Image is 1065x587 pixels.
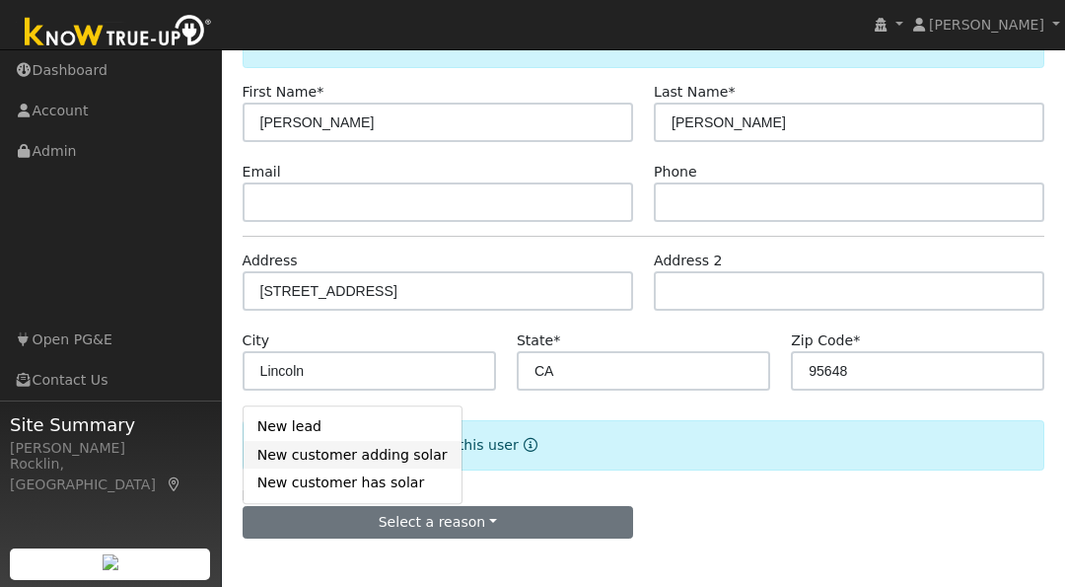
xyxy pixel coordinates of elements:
[553,332,560,348] span: Required
[243,330,270,351] label: City
[10,454,211,495] div: Rocklin, [GEOGRAPHIC_DATA]
[654,251,723,271] label: Address 2
[166,477,183,492] a: Map
[317,84,323,100] span: Required
[791,330,860,351] label: Zip Code
[519,437,537,453] a: Reason for new user
[654,82,735,103] label: Last Name
[853,332,860,348] span: Required
[654,162,697,183] label: Phone
[517,330,560,351] label: State
[243,506,633,540] button: Select a reason
[243,82,324,103] label: First Name
[244,441,461,469] a: New customer adding solar
[243,162,281,183] label: Email
[244,469,461,496] a: New customer has solar
[728,84,735,100] span: Required
[243,251,298,271] label: Address
[243,420,1045,471] div: Select the reason for adding this user
[10,411,211,438] span: Site Summary
[10,438,211,459] div: [PERSON_NAME]
[244,413,461,441] a: New lead
[15,11,222,55] img: Know True-Up
[929,17,1044,33] span: [PERSON_NAME]
[103,554,118,570] img: retrieve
